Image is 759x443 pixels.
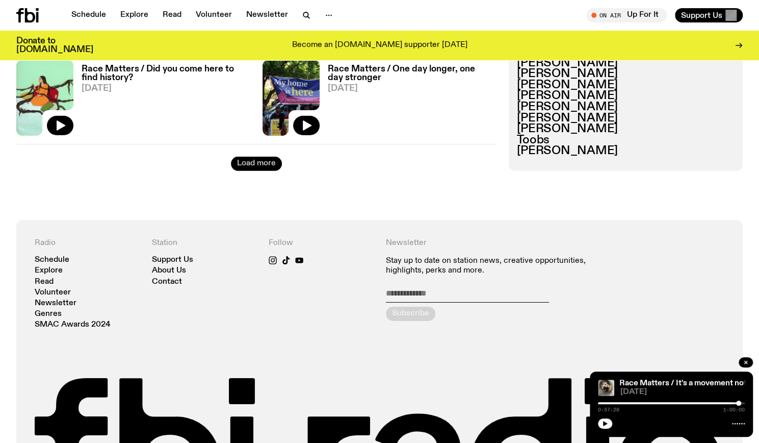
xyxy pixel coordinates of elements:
p: Stay up to date on station news, creative opportunities, highlights, perks and more. [386,256,608,276]
h4: Station [152,238,257,248]
a: Newsletter [35,300,76,307]
a: About Us [152,267,186,275]
button: Subscribe [386,307,435,321]
a: SMAC Awards 2024 [35,321,111,329]
a: Read [156,8,188,22]
a: Support Us [152,256,193,264]
a: Explore [114,8,154,22]
h4: Follow [269,238,374,248]
a: Newsletter [240,8,294,22]
span: [DATE] [620,388,745,396]
a: Schedule [65,8,112,22]
a: Schedule [35,256,69,264]
a: Race Matters / One day longer, one day stronger[DATE] [320,65,496,136]
a: Explore [35,267,63,275]
img: A photo of the Race Matters team taken in a rear view or "blindside" mirror. A bunch of people of... [598,380,614,396]
button: Support Us [675,8,743,22]
span: 1:00:00 [723,407,745,412]
h3: [PERSON_NAME] [517,58,735,69]
h3: [PERSON_NAME] [517,80,735,91]
h4: Newsletter [386,238,608,248]
span: 0:57:28 [598,407,619,412]
h3: Race Matters / One day longer, one day stronger [328,65,496,82]
p: Become an [DOMAIN_NAME] supporter [DATE] [292,41,467,50]
h3: [PERSON_NAME] [517,68,735,80]
h3: [PERSON_NAME] [517,102,735,113]
h3: Race Matters / Did you come here to find history? [82,65,250,82]
img: A musaviri style painting, self portrait of Nusra Latif Querueshi. She's in an orange dress with ... [16,60,73,136]
span: Support Us [681,11,722,20]
h3: [PERSON_NAME] [517,145,735,157]
h3: [PERSON_NAME] [517,90,735,102]
button: Load more [231,157,282,171]
span: [DATE] [328,84,496,93]
h4: Radio [35,238,140,248]
a: Contact [152,278,182,286]
a: Genres [35,310,62,318]
a: Volunteer [190,8,238,22]
img: Protestor at the Refugee Encampment in Punchbowl. There are placards that read "My home is here, ... [263,60,320,136]
h3: Donate to [DOMAIN_NAME] [16,37,93,54]
button: On AirUp For It [586,8,667,22]
h3: [PERSON_NAME] [517,113,735,124]
a: Race Matters / Did you come here to find history?[DATE] [73,65,250,136]
h3: Toobs [517,135,735,146]
span: [DATE] [82,84,250,93]
a: Volunteer [35,289,71,297]
a: Read [35,278,54,286]
h3: [PERSON_NAME] [517,124,735,135]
